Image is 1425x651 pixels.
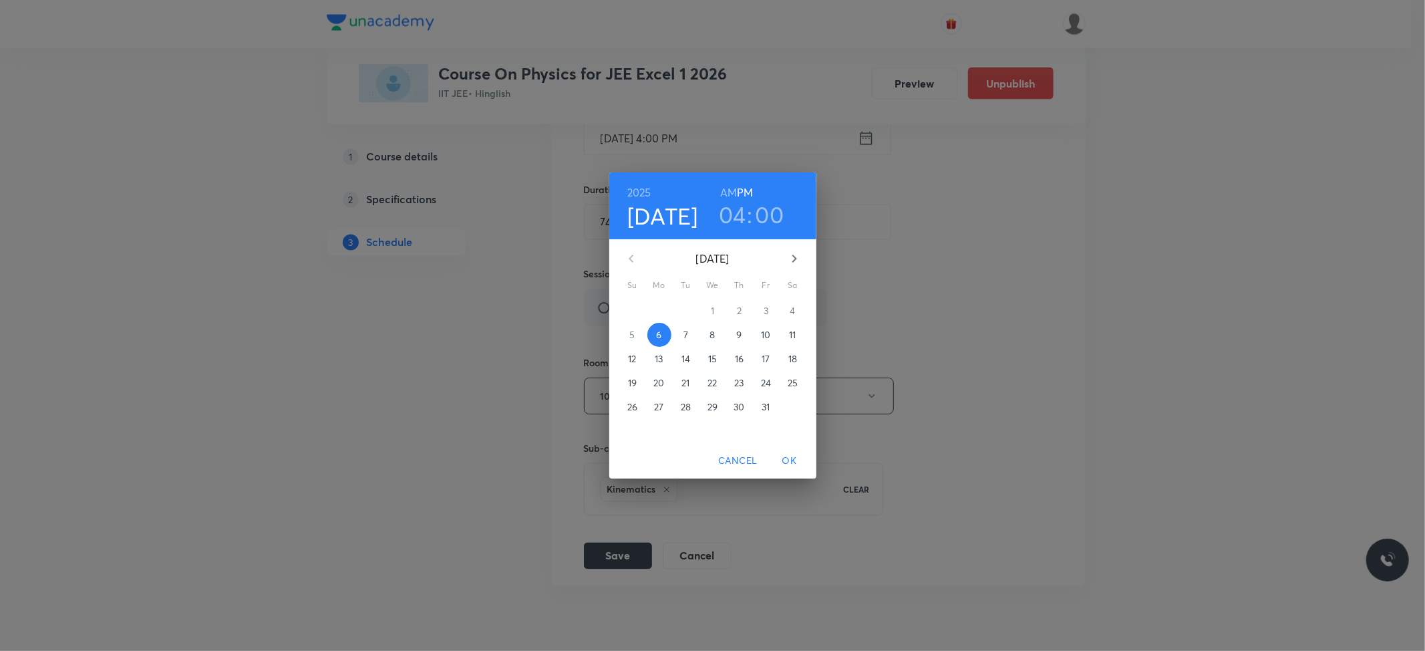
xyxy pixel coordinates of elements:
[701,395,725,419] button: 29
[683,328,688,342] p: 7
[728,279,752,292] span: Th
[621,395,645,419] button: 26
[647,279,671,292] span: Mo
[628,352,636,366] p: 12
[621,371,645,395] button: 19
[768,448,811,473] button: OK
[761,376,771,390] p: 24
[754,347,778,371] button: 17
[754,323,778,347] button: 10
[681,376,689,390] p: 21
[655,352,663,366] p: 13
[781,323,805,347] button: 11
[647,395,671,419] button: 27
[728,347,752,371] button: 16
[719,201,746,229] button: 04
[674,347,698,371] button: 14
[707,376,717,390] p: 22
[656,328,661,342] p: 6
[647,371,671,395] button: 20
[628,376,637,390] p: 19
[747,201,752,229] h3: :
[789,328,796,342] p: 11
[674,279,698,292] span: Tu
[735,352,744,366] p: 16
[681,400,691,414] p: 28
[756,201,784,229] button: 00
[627,400,637,414] p: 26
[728,395,752,419] button: 30
[681,352,690,366] p: 14
[627,183,651,202] button: 2025
[647,323,671,347] button: 6
[737,183,753,202] button: PM
[708,352,717,366] p: 15
[627,202,698,230] button: [DATE]
[781,371,805,395] button: 25
[718,452,757,469] span: Cancel
[781,279,805,292] span: Sa
[701,279,725,292] span: We
[734,376,744,390] p: 23
[754,279,778,292] span: Fr
[674,323,698,347] button: 7
[701,347,725,371] button: 15
[728,371,752,395] button: 23
[774,452,806,469] span: OK
[713,448,762,473] button: Cancel
[647,347,671,371] button: 13
[754,371,778,395] button: 24
[762,400,770,414] p: 31
[781,347,805,371] button: 18
[788,352,797,366] p: 18
[762,352,770,366] p: 17
[701,371,725,395] button: 22
[653,376,664,390] p: 20
[621,279,645,292] span: Su
[674,371,698,395] button: 21
[788,376,798,390] p: 25
[674,395,698,419] button: 28
[761,328,770,342] p: 10
[754,395,778,419] button: 31
[701,323,725,347] button: 8
[720,183,737,202] button: AM
[707,400,718,414] p: 29
[709,328,715,342] p: 8
[734,400,744,414] p: 30
[736,328,742,342] p: 9
[728,323,752,347] button: 9
[621,347,645,371] button: 12
[654,400,663,414] p: 27
[647,251,778,267] p: [DATE]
